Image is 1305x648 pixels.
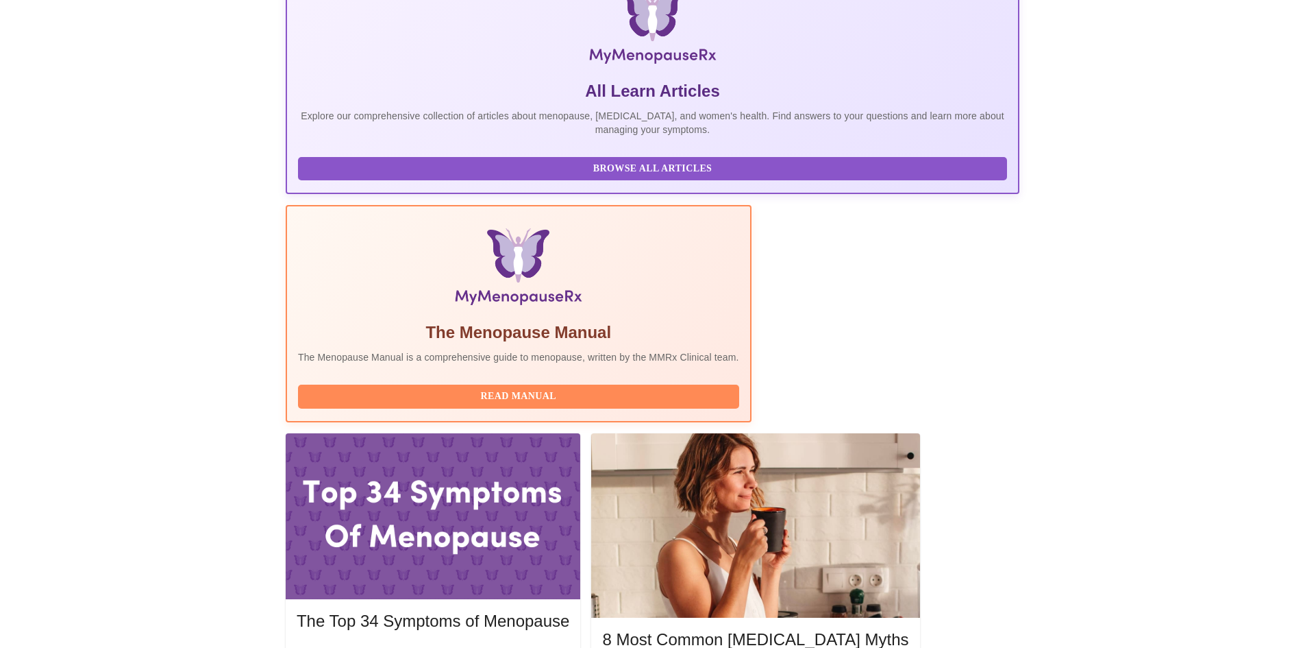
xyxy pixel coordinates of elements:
span: Read Manual [312,388,725,405]
img: Menopause Manual [368,228,669,311]
p: Explore our comprehensive collection of articles about menopause, [MEDICAL_DATA], and women's hea... [298,109,1007,136]
h5: The Top 34 Symptoms of Menopause [297,610,569,632]
button: Browse All Articles [298,157,1007,181]
h5: The Menopause Manual [298,322,739,344]
span: Browse All Articles [312,160,993,178]
p: The Menopause Manual is a comprehensive guide to menopause, written by the MMRx Clinical team. [298,350,739,364]
a: Read Manual [298,389,743,401]
button: Read Manual [298,385,739,409]
a: Browse All Articles [298,162,1010,173]
h5: All Learn Articles [298,80,1007,102]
